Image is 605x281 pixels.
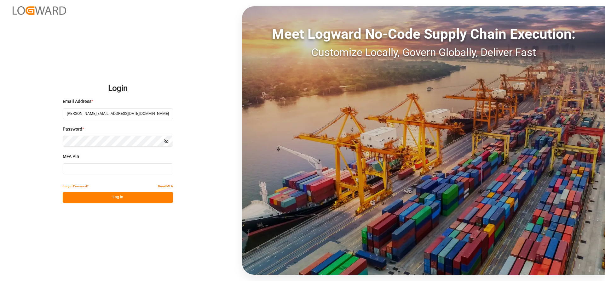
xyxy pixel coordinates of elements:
button: Reset MFA [158,181,173,192]
span: MFA Pin [63,153,79,160]
img: Logward_new_orange.png [13,6,66,15]
button: Log In [63,192,173,203]
div: Customize Locally, Govern Globally, Deliver Fast [242,44,605,60]
div: Meet Logward No-Code Supply Chain Execution: [242,24,605,44]
span: Password [63,126,82,132]
h2: Login [63,78,173,98]
button: Forgot Password? [63,181,89,192]
span: Email Address [63,98,91,105]
input: Enter your email [63,108,173,119]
